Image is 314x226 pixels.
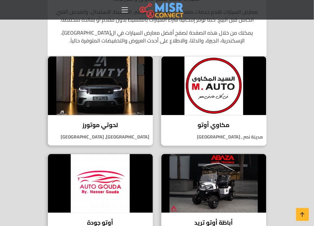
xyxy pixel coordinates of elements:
p: [GEOGRAPHIC_DATA], [GEOGRAPHIC_DATA] [48,134,153,141]
a: لحوتي موتورز لحوتي موتورز [GEOGRAPHIC_DATA], [GEOGRAPHIC_DATA] [44,56,157,146]
p: معارض السيارات تقدم خدمات متعددة تشمل البيع المباشر، التقسيط، الاستبدال، والفحص الفني الكامل قبل ... [54,8,260,24]
img: أباظة أوتو تريد [161,154,266,213]
img: لحوتي موتورز [48,56,153,115]
p: يمكنك من خلال هذه الصفحة تصفح أفضل معارض السيارات في ال[GEOGRAPHIC_DATA]، الإسكندرية، الجيزة، وال... [54,29,260,44]
h4: مكاوي أوتو [166,122,262,129]
img: مكاوي أوتو [161,56,266,115]
p: مدينة نصر , [GEOGRAPHIC_DATA] [161,134,266,141]
h4: لحوتي موتورز [53,122,148,129]
a: مكاوي أوتو مكاوي أوتو مدينة نصر , [GEOGRAPHIC_DATA] [157,56,271,146]
img: أوتو جودة [48,154,153,213]
img: main.misr_connect [140,2,183,18]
